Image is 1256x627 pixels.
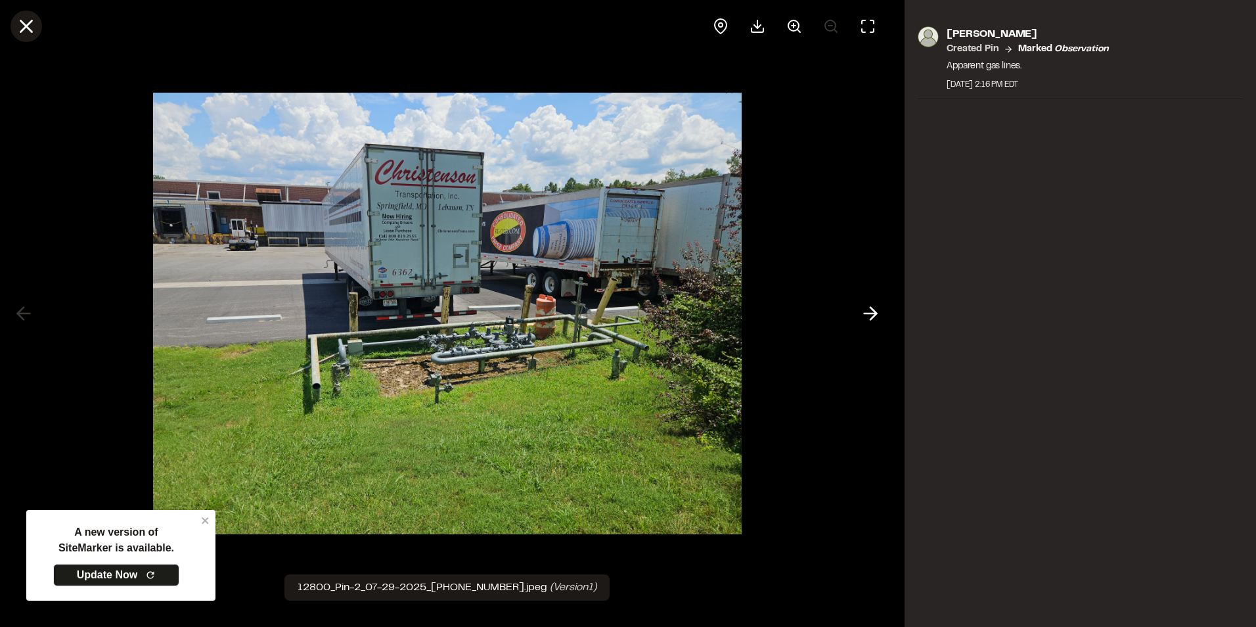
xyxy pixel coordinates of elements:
[153,80,742,547] img: file
[852,11,884,42] button: Toggle Fullscreen
[11,11,42,42] button: Close modal
[778,11,810,42] button: Zoom in
[705,11,736,42] div: View pin on map
[947,26,1108,42] p: [PERSON_NAME]
[1018,42,1108,57] p: Marked
[947,42,998,57] p: Created Pin
[947,79,1108,91] div: [DATE] 2:16 PM EDT
[918,26,939,47] img: photo
[947,59,1108,74] p: Apparent gas lines.
[1054,45,1108,53] em: observation
[855,298,886,329] button: Next photo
